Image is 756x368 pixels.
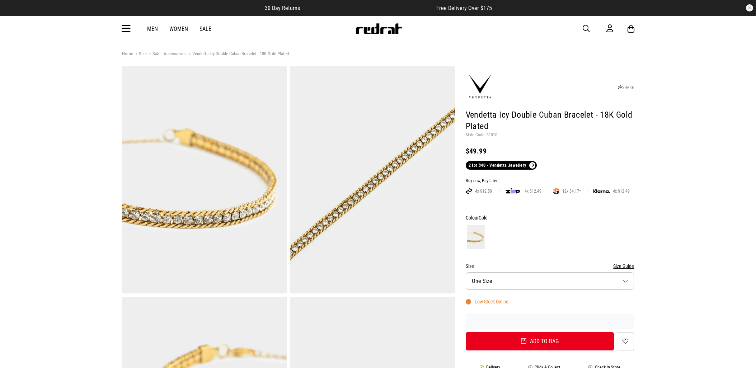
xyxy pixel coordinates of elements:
div: Colour [466,213,634,222]
iframe: Customer reviews powered by Trustpilot [466,318,634,325]
span: One Size [472,278,492,284]
span: 4x $12.49 [610,188,633,194]
a: 2 for $40 - Vendetta Jewellery [466,161,537,170]
img: SPLITPAY [553,188,559,194]
a: Vendetta Icy Double Cuban Bracelet - 18K Gold Plated [187,51,289,58]
div: Low Stock Online [466,299,508,305]
a: Sale - Accessories [147,51,187,58]
button: Size Guide [613,262,634,270]
div: $49.99 [466,147,634,155]
a: Women [169,25,188,32]
img: AFTERPAY [466,188,472,194]
a: Men [147,25,158,32]
a: Sale [199,25,211,32]
h1: Vendetta Icy Double Cuban Bracelet - 18K Gold Plated [466,109,634,132]
span: 4x $12.50 [472,188,495,194]
img: KLARNA [593,189,610,193]
div: Buy now, Pay later. [466,178,634,184]
span: 12x $4.17* [559,188,584,194]
img: Vendetta [466,72,494,101]
a: Sale [133,51,147,58]
img: Vendetta Icy Double Cuban Bracelet - 18k Gold Plated in Gold [122,66,287,293]
a: SHARE [618,85,634,90]
span: 30 Day Returns [265,5,300,11]
p: Style Code: 61010 [466,132,634,138]
a: Home [122,51,133,56]
iframe: Customer reviews powered by Trustpilot [314,4,422,11]
span: Free Delivery Over $175 [436,5,492,11]
span: 4x $12.49 [522,188,544,194]
img: Vendetta Icy Double Cuban Bracelet - 18k Gold Plated in Gold [290,66,455,293]
img: Redrat logo [355,23,403,34]
button: Add to bag [466,332,614,350]
span: Gold [479,215,488,221]
button: One Size [466,272,634,290]
div: Size [466,262,634,270]
img: zip [506,188,520,195]
img: Gold [467,225,485,249]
